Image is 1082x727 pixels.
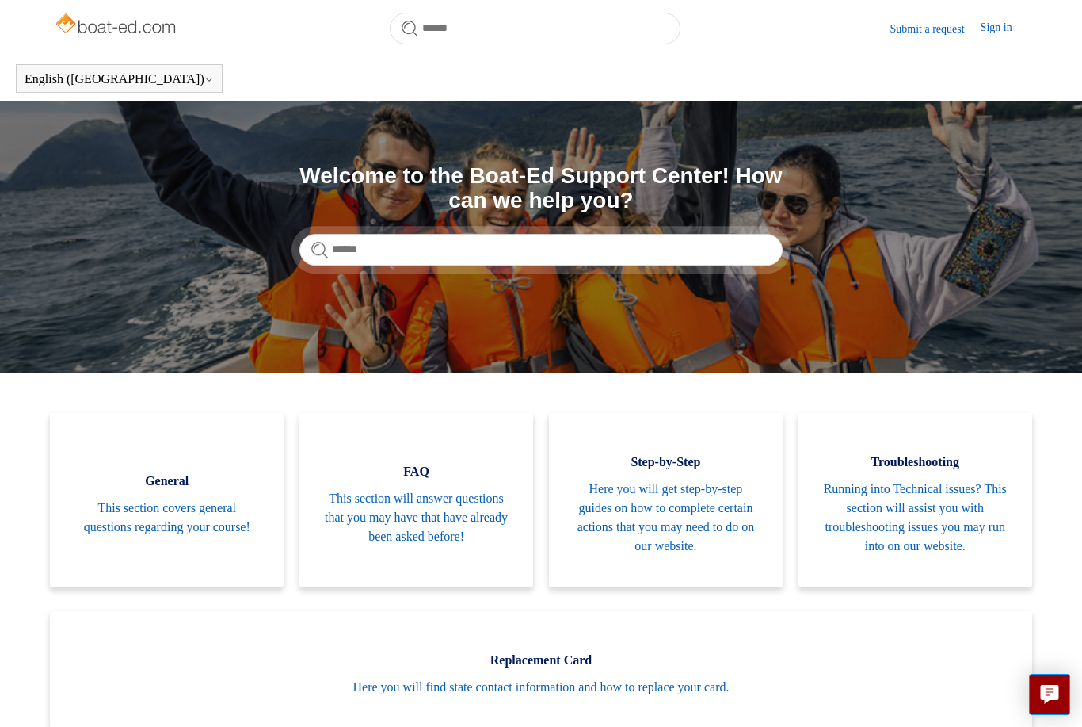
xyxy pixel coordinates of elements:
span: Troubleshooting [822,453,1008,472]
a: Step-by-Step Here you will get step-by-step guides on how to complete certain actions that you ma... [549,413,783,587]
input: Search [390,13,680,44]
span: Step-by-Step [573,453,759,472]
h1: Welcome to the Boat-Ed Support Center! How can we help you? [299,164,783,213]
span: Here you will get step-by-step guides on how to complete certain actions that you may need to do ... [573,480,759,556]
span: General [74,472,260,491]
span: FAQ [323,462,509,481]
span: This section covers general questions regarding your course! [74,499,260,537]
img: Boat-Ed Help Center home page [54,10,180,41]
a: Sign in [981,19,1028,38]
button: Live chat [1029,674,1070,715]
span: Replacement Card [74,651,1008,670]
a: Troubleshooting Running into Technical issues? This section will assist you with troubleshooting ... [798,413,1032,587]
a: General This section covers general questions regarding your course! [50,413,284,587]
span: This section will answer questions that you may have that have already been asked before! [323,489,509,546]
button: English ([GEOGRAPHIC_DATA]) [25,72,214,86]
a: Submit a request [890,21,981,37]
span: Here you will find state contact information and how to replace your card. [74,678,1008,697]
input: Search [299,234,783,266]
a: FAQ This section will answer questions that you may have that have already been asked before! [299,413,533,587]
span: Running into Technical issues? This section will assist you with troubleshooting issues you may r... [822,480,1008,556]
